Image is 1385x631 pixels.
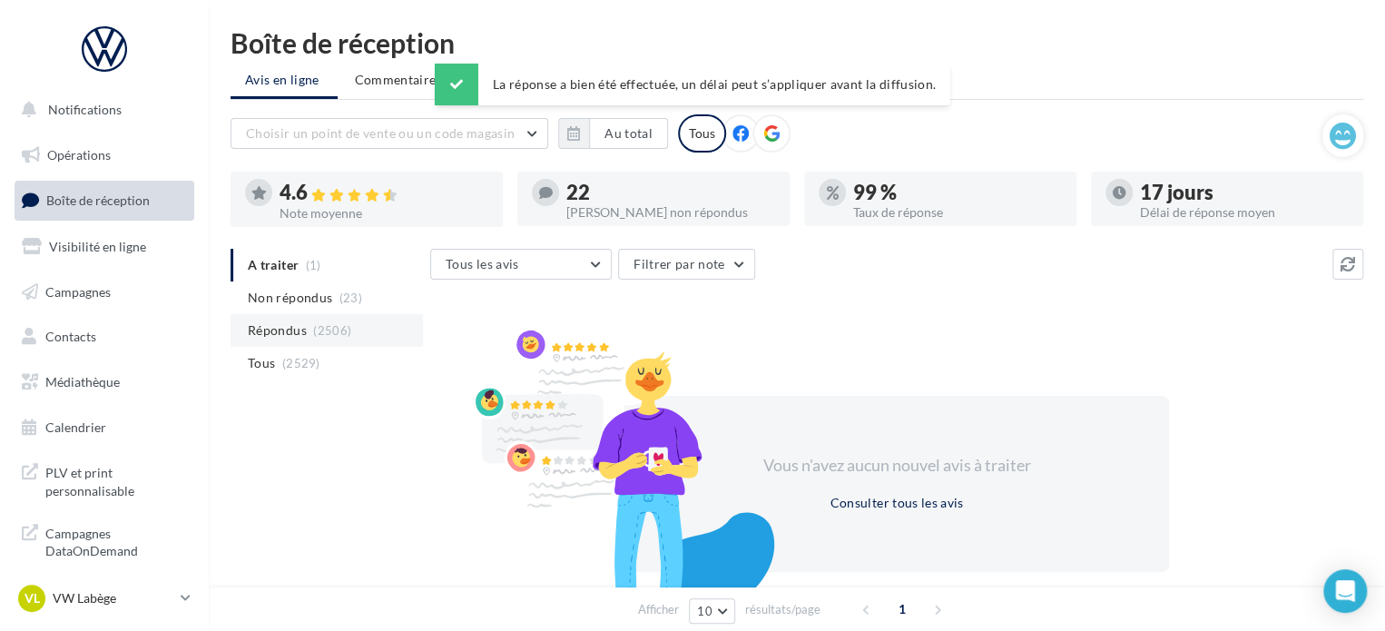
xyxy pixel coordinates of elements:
[280,182,488,203] div: 4.6
[45,460,187,499] span: PLV et print personnalisable
[11,228,198,266] a: Visibilité en ligne
[53,589,173,607] p: VW Labège
[248,321,307,340] span: Répondus
[280,207,488,220] div: Note moyenne
[566,206,775,219] div: [PERSON_NAME] non répondus
[25,589,40,607] span: VL
[853,182,1062,202] div: 99 %
[566,182,775,202] div: 22
[46,192,150,208] span: Boîte de réception
[248,354,275,372] span: Tous
[638,601,679,618] span: Afficher
[339,291,362,305] span: (23)
[11,136,198,174] a: Opérations
[822,492,970,514] button: Consulter tous les avis
[11,453,198,507] a: PLV et print personnalisable
[697,604,712,618] span: 10
[853,206,1062,219] div: Taux de réponse
[745,601,820,618] span: résultats/page
[47,147,111,163] span: Opérations
[741,454,1053,478] div: Vous n'avez aucun nouvel avis à traiter
[11,91,191,129] button: Notifications
[313,323,351,338] span: (2506)
[11,273,198,311] a: Campagnes
[45,419,106,435] span: Calendrier
[248,289,332,307] span: Non répondus
[558,118,668,149] button: Au total
[446,256,519,271] span: Tous les avis
[1140,182,1349,202] div: 17 jours
[1140,206,1349,219] div: Délai de réponse moyen
[48,102,122,117] span: Notifications
[231,118,548,149] button: Choisir un point de vente ou un code magasin
[45,283,111,299] span: Campagnes
[888,595,917,624] span: 1
[45,521,187,560] span: Campagnes DataOnDemand
[678,114,726,153] div: Tous
[1323,569,1367,613] div: Open Intercom Messenger
[282,356,320,370] span: (2529)
[45,374,120,389] span: Médiathèque
[435,64,950,105] div: La réponse a bien été effectuée, un délai peut s’appliquer avant la diffusion.
[246,125,515,141] span: Choisir un point de vente ou un code magasin
[589,118,668,149] button: Au total
[11,409,198,447] a: Calendrier
[11,318,198,356] a: Contacts
[689,598,735,624] button: 10
[45,329,96,344] span: Contacts
[15,581,194,616] a: VL VW Labège
[11,181,198,220] a: Boîte de réception
[11,363,198,401] a: Médiathèque
[430,249,612,280] button: Tous les avis
[618,249,755,280] button: Filtrer par note
[355,71,442,89] span: Commentaires
[231,29,1363,56] div: Boîte de réception
[49,239,146,254] span: Visibilité en ligne
[11,514,198,567] a: Campagnes DataOnDemand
